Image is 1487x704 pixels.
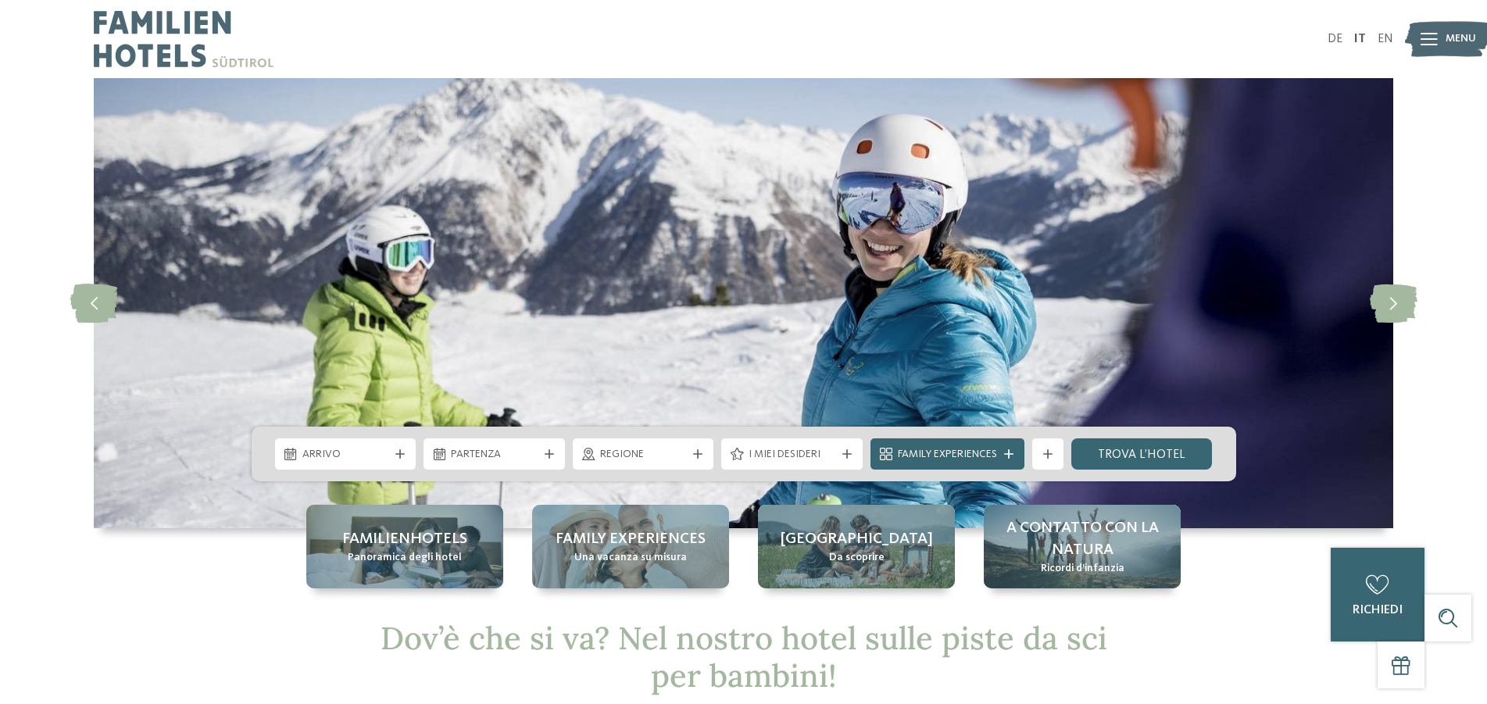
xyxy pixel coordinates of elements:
span: Regione [600,447,687,463]
span: Ricordi d’infanzia [1041,561,1124,577]
a: Hotel sulle piste da sci per bambini: divertimento senza confini A contatto con la natura Ricordi... [984,505,1181,588]
span: Dov’è che si va? Nel nostro hotel sulle piste da sci per bambini! [381,618,1107,695]
span: richiedi [1353,604,1403,616]
span: Familienhotels [342,528,467,550]
a: richiedi [1331,548,1424,641]
a: Hotel sulle piste da sci per bambini: divertimento senza confini Familienhotels Panoramica degli ... [306,505,503,588]
span: Arrivo [302,447,389,463]
span: Panoramica degli hotel [348,550,462,566]
img: Hotel sulle piste da sci per bambini: divertimento senza confini [94,78,1393,528]
a: trova l’hotel [1071,438,1213,470]
a: EN [1378,33,1393,45]
span: [GEOGRAPHIC_DATA] [781,528,933,550]
a: DE [1328,33,1342,45]
span: A contatto con la natura [999,517,1165,561]
span: Menu [1446,31,1476,47]
span: Family experiences [556,528,706,550]
a: Hotel sulle piste da sci per bambini: divertimento senza confini Family experiences Una vacanza s... [532,505,729,588]
a: Hotel sulle piste da sci per bambini: divertimento senza confini [GEOGRAPHIC_DATA] Da scoprire [758,505,955,588]
span: Partenza [451,447,538,463]
span: Una vacanza su misura [574,550,687,566]
span: Da scoprire [829,550,885,566]
span: Family Experiences [898,447,997,463]
span: I miei desideri [749,447,835,463]
a: IT [1354,33,1366,45]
